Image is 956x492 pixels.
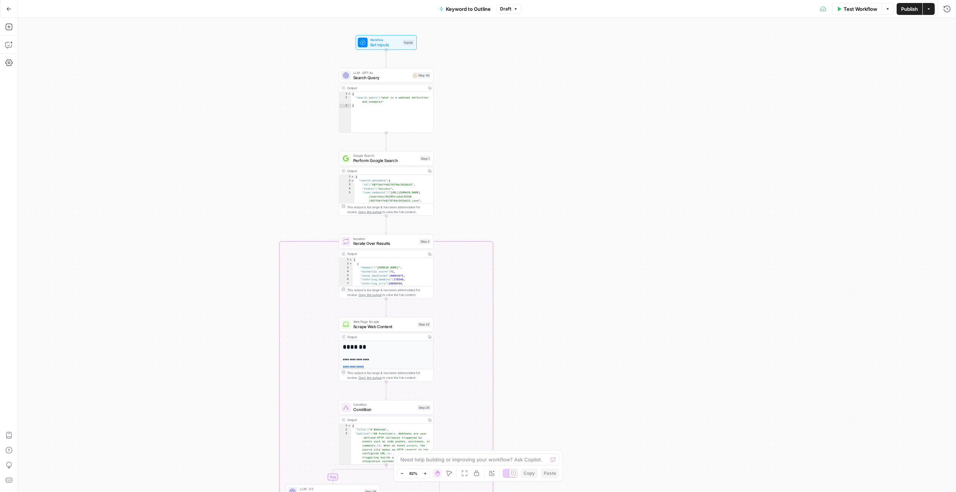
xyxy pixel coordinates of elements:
[339,191,354,203] div: 5
[544,470,556,477] span: Paste
[353,402,415,407] span: Condition
[832,3,882,15] button: Test Workflow
[385,50,387,67] g: Edge from start to step_40
[353,407,415,412] span: Condition
[420,156,431,161] div: Step 1
[339,92,351,96] div: 1
[385,216,387,233] g: Edge from step_1 to step_2
[347,417,424,422] div: Output
[353,158,418,164] span: Perform Google Search
[358,210,382,214] span: Copy the output
[409,470,418,476] span: 82%
[419,239,431,244] div: Step 2
[541,468,559,478] button: Paste
[353,240,417,246] span: Iterate Over Results
[339,266,353,270] div: 3
[418,405,431,410] div: Step 26
[353,236,417,241] span: Iteration
[446,5,491,13] span: Keyword to Outline
[500,6,511,12] span: Draft
[332,465,386,484] g: Edge from step_26 to step_29
[339,68,433,133] div: LLM · GPT-4oSearch QueryStep 40Output{ "search_query":"what is a webhook definition and examples"}
[353,153,418,158] span: Google Search
[370,41,400,47] span: Set Inputs
[339,258,353,262] div: 1
[339,179,354,183] div: 2
[353,324,415,330] span: Scrape Web Content
[358,293,382,297] span: Copy the output
[412,72,431,78] div: Step 40
[521,468,538,478] button: Copy
[339,96,351,104] div: 2
[339,282,353,286] div: 7
[351,175,354,179] span: Toggle code folding, rows 1 through 117
[339,270,353,274] div: 4
[353,75,410,81] span: Search Query
[339,400,433,465] div: ConditionConditionStep 26Output{ "title":"# Webhook", "outline":"## Function\n- Webhooks are user...
[435,3,495,15] button: Keyword to Outline
[358,376,382,380] span: Copy the output
[347,92,351,96] span: Toggle code folding, rows 1 through 3
[897,3,922,15] button: Publish
[844,5,877,13] span: Test Workflow
[347,205,431,214] div: This output is too large & has been abbreviated for review. to view the full content.
[339,428,351,432] div: 2
[349,262,352,266] span: Toggle code folding, rows 2 through 12
[418,322,431,327] div: Step 22
[349,258,352,262] span: Toggle code folding, rows 1 through 13
[339,104,351,108] div: 3
[339,187,354,191] div: 4
[403,40,414,45] div: Inputs
[339,274,353,278] div: 5
[385,299,387,316] g: Edge from step_2 to step_22
[339,35,433,50] div: WorkflowSet InputsInputs
[353,70,410,75] span: LLM · GPT-4o
[339,278,353,282] div: 6
[339,183,354,187] div: 3
[524,470,535,477] span: Copy
[351,179,354,183] span: Toggle code folding, rows 2 through 12
[347,287,431,297] div: This output is too large & has been abbreviated for review. to view the full content.
[385,133,387,150] g: Edge from step_40 to step_1
[347,85,424,90] div: Output
[385,382,387,399] g: Edge from step_22 to step_26
[370,37,400,42] span: Workflow
[339,424,351,428] div: 1
[339,262,353,266] div: 2
[901,5,918,13] span: Publish
[347,168,424,173] div: Output
[300,486,361,491] span: LLM · O3
[347,252,424,256] div: Output
[347,334,424,339] div: Output
[339,151,433,216] div: Google SearchPerform Google SearchStep 1Output{ "search_metadata":{ "id":"687fbbffe827079dc502bb3...
[347,370,431,380] div: This output is too large & has been abbreviated for review. to view the full content.
[353,319,415,324] span: Web Page Scrape
[339,175,354,179] div: 1
[497,4,521,14] button: Draft
[347,424,351,428] span: Toggle code folding, rows 1 through 4
[339,234,433,299] div: IterationIterate Over ResultsStep 2Output[ { "domain":"[DOMAIN_NAME]", "authority_score":71, "tot...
